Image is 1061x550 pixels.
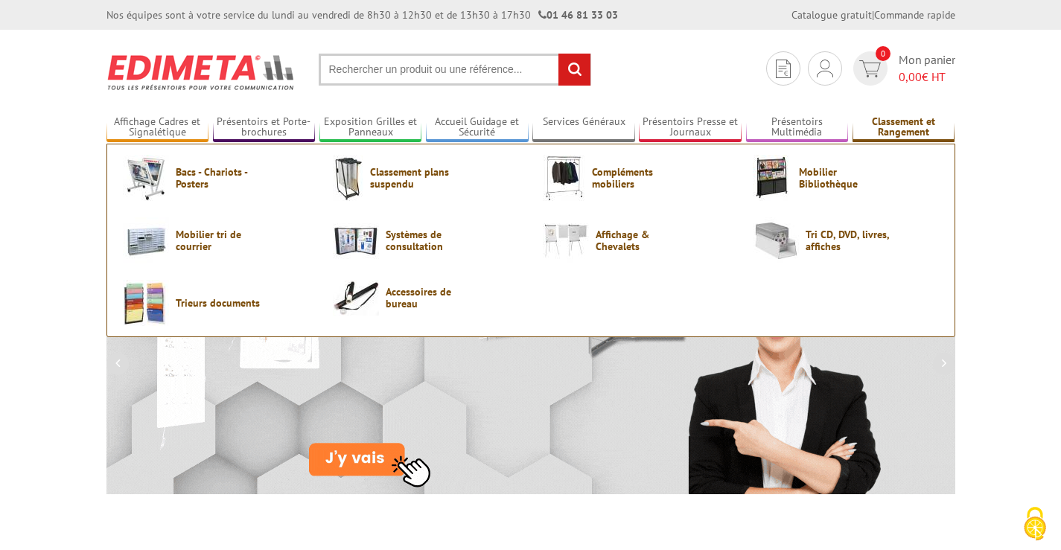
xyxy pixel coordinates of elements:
[596,228,685,252] span: Affichage & Chevalets
[333,280,379,316] img: Accessoires de bureau
[123,155,309,201] a: Bacs - Chariots - Posters
[639,115,742,140] a: Présentoirs Presse et Journaux
[558,54,590,86] input: rechercher
[386,228,475,252] span: Systèmes de consultation
[746,115,849,140] a: Présentoirs Multimédia
[319,54,591,86] input: Rechercher un produit ou une référence...
[386,286,475,310] span: Accessoires de bureau
[543,217,589,263] img: Affichage & Chevalets
[532,115,635,140] a: Services Généraux
[859,60,881,77] img: devis rapide
[333,217,519,263] a: Systèmes de consultation
[850,51,955,86] a: devis rapide 0 Mon panier 0,00€ HT
[543,155,729,201] a: Compléments mobiliers
[753,217,939,263] a: Tri CD, DVD, livres, affiches
[213,115,316,140] a: Présentoirs et Porte-brochures
[753,155,792,201] img: Mobilier Bibliothèque
[806,228,895,252] span: Tri CD, DVD, livres, affiches
[753,155,939,201] a: Mobilier Bibliothèque
[776,60,791,78] img: devis rapide
[543,155,585,201] img: Compléments mobiliers
[817,60,833,77] img: devis rapide
[319,115,422,140] a: Exposition Grilles et Panneaux
[370,166,459,190] span: Classement plans suspendu
[1016,505,1054,543] img: Cookies (fenêtre modale)
[538,8,618,22] strong: 01 46 81 33 03
[123,280,309,326] a: Trieurs documents
[592,166,681,190] span: Compléments mobiliers
[426,115,529,140] a: Accueil Guidage et Sécurité
[876,46,890,61] span: 0
[799,166,888,190] span: Mobilier Bibliothèque
[106,7,618,22] div: Nos équipes sont à votre service du lundi au vendredi de 8h30 à 12h30 et de 13h30 à 17h30
[123,217,309,263] a: Mobilier tri de courrier
[176,228,265,252] span: Mobilier tri de courrier
[123,280,169,326] img: Trieurs documents
[1009,499,1061,550] button: Cookies (fenêtre modale)
[176,166,265,190] span: Bacs - Chariots - Posters
[791,8,872,22] a: Catalogue gratuit
[123,217,169,263] img: Mobilier tri de courrier
[543,217,729,263] a: Affichage & Chevalets
[333,155,363,201] img: Classement plans suspendu
[853,115,955,140] a: Classement et Rangement
[176,297,265,309] span: Trieurs documents
[899,68,955,86] span: € HT
[899,51,955,86] span: Mon panier
[333,280,519,316] a: Accessoires de bureau
[791,7,955,22] div: |
[899,69,922,84] span: 0,00
[874,8,955,22] a: Commande rapide
[753,217,799,263] img: Tri CD, DVD, livres, affiches
[123,155,169,201] img: Bacs - Chariots - Posters
[333,155,519,201] a: Classement plans suspendu
[106,45,296,100] img: Présentoir, panneau, stand - Edimeta - PLV, affichage, mobilier bureau, entreprise
[333,217,379,263] img: Systèmes de consultation
[106,115,209,140] a: Affichage Cadres et Signalétique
